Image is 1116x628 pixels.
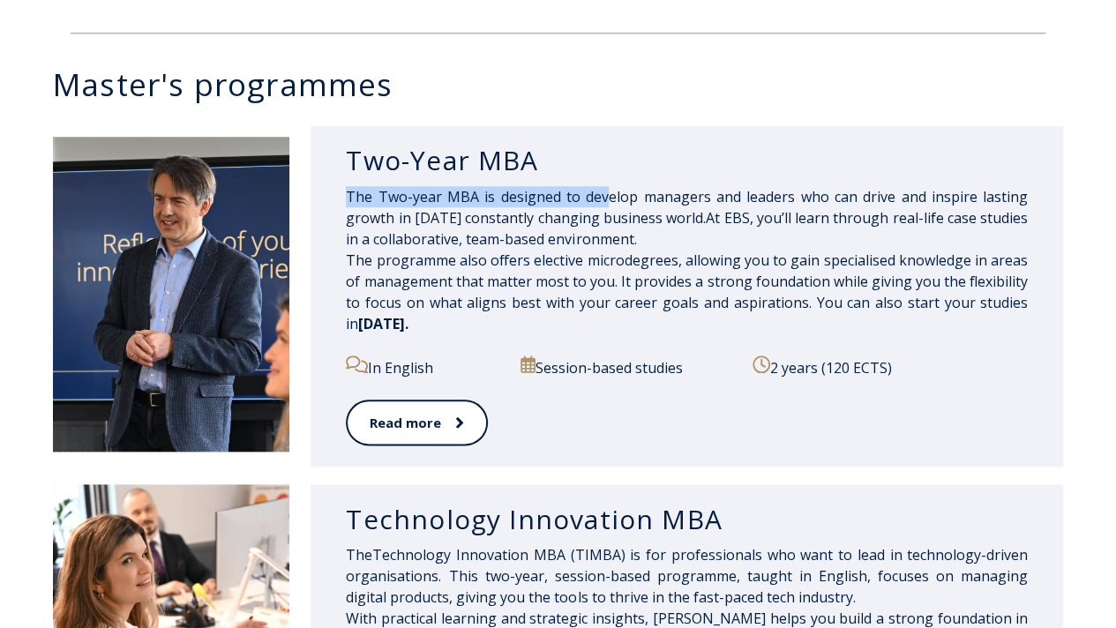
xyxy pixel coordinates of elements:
[346,545,1028,607] span: sionals who want to lead in technology-driven organisations. This two-year, session-based program...
[53,69,1081,100] h3: Master's programmes
[346,293,1028,333] span: You can also start your studies in
[753,355,1028,378] p: 2 years (120 ECTS)
[372,545,715,564] span: Technology Innovation M
[346,144,1028,177] h3: Two-Year MBA
[346,187,1028,312] span: The Two-year MBA is designed to develop managers and leaders who can drive and inspire lasting gr...
[53,137,289,452] img: DSC_2098
[547,545,715,564] span: BA (TIMBA) is for profes
[346,355,506,378] p: In English
[346,400,488,446] a: Read more
[346,503,1028,536] h3: Technology Innovation MBA
[358,314,408,333] span: [DATE].
[521,355,738,378] p: Session-based studies
[346,545,372,564] span: The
